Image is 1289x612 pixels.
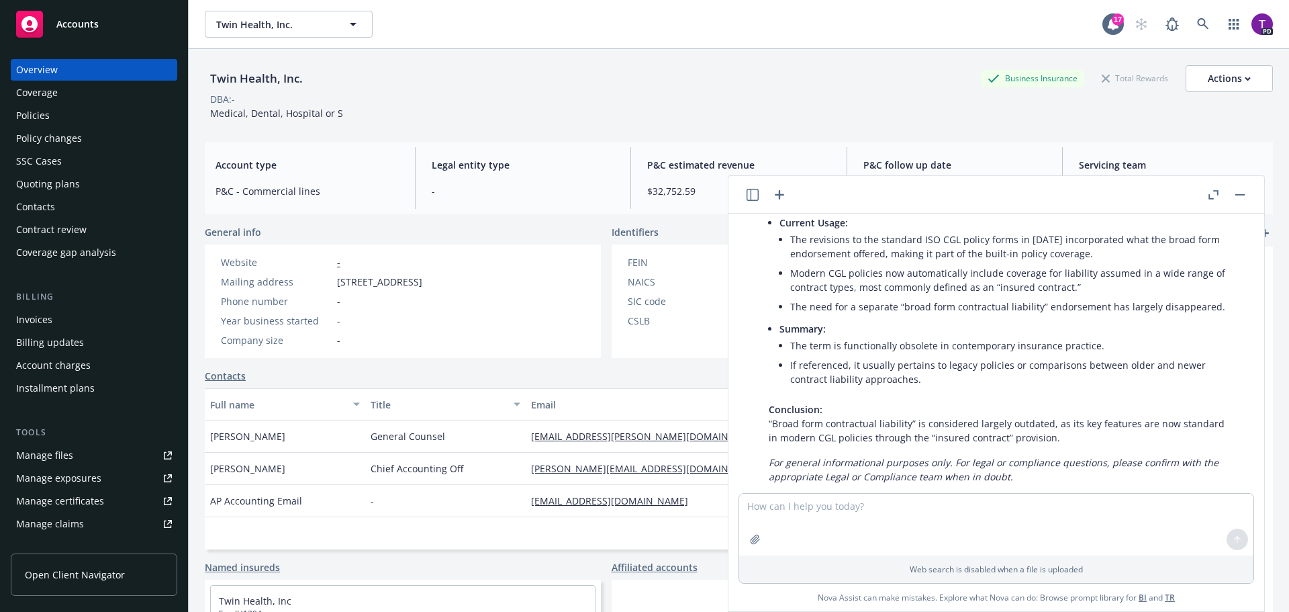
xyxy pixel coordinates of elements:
[371,429,445,443] span: General Counsel
[11,82,177,103] a: Coverage
[11,332,177,353] a: Billing updates
[16,242,116,263] div: Coverage gap analysis
[337,275,422,289] span: [STREET_ADDRESS]
[219,595,291,607] a: Twin Health, Inc
[790,336,1235,355] li: The term is functionally obsolete in contemporary insurance practice.
[16,445,73,466] div: Manage files
[11,290,177,304] div: Billing
[337,333,340,347] span: -
[337,314,340,328] span: -
[1221,11,1247,38] a: Switch app
[531,430,774,443] a: [EMAIL_ADDRESS][PERSON_NAME][DOMAIN_NAME]
[11,128,177,149] a: Policy changes
[16,355,91,376] div: Account charges
[531,462,774,475] a: [PERSON_NAME][EMAIL_ADDRESS][DOMAIN_NAME]
[56,19,99,30] span: Accounts
[365,388,526,421] button: Title
[1208,66,1251,91] div: Actions
[210,494,302,508] span: AP Accounting Email
[779,216,848,229] span: Current Usage:
[210,398,345,412] div: Full name
[981,70,1084,87] div: Business Insurance
[526,388,793,421] button: Email
[16,468,101,489] div: Manage exposures
[16,332,84,353] div: Billing updates
[531,494,699,507] a: [EMAIL_ADDRESS][DOMAIN_NAME]
[647,158,830,172] span: P&C estimated revenue
[216,17,332,32] span: Twin Health, Inc.
[16,309,52,331] div: Invoices
[16,513,84,535] div: Manage claims
[205,225,261,239] span: General info
[11,490,177,512] a: Manage certificates
[1251,13,1273,35] img: photo
[16,196,55,218] div: Contacts
[432,184,615,198] span: -
[205,369,246,383] a: Contacts
[221,333,332,347] div: Company size
[205,560,280,574] a: Named insureds
[863,158,1047,172] span: P&C follow up date
[432,158,615,172] span: Legal entity type
[11,242,177,263] a: Coverage gap analysis
[16,219,87,241] div: Contract review
[790,355,1235,389] li: If referenced, it usually pertains to legacy policies or comparisons between older and newer cont...
[612,225,659,239] span: Identifiers
[1139,592,1147,603] a: BI
[1079,158,1262,172] span: Servicing team
[11,468,177,489] a: Manage exposures
[790,297,1235,316] li: The need for a separate “broad form contractual liability” endorsement has largely disappeared.
[216,184,399,198] span: P&C - Commercial lines
[818,584,1175,611] span: Nova Assist can make mistakes. Explore what Nova can do: Browse prompt library for and
[11,536,177,558] a: Manage BORs
[11,378,177,399] a: Installment plans
[205,70,308,87] div: Twin Health, Inc.
[11,219,177,241] a: Contract review
[210,92,235,106] div: DBA: -
[371,398,506,412] div: Title
[628,255,738,269] div: FEIN
[25,568,125,582] span: Open Client Navigator
[11,196,177,218] a: Contacts
[16,128,82,149] div: Policy changes
[790,263,1235,297] li: Modern CGL policies now automatically include coverage for liability assumed in a wide range of c...
[531,398,773,412] div: Email
[221,275,332,289] div: Mailing address
[769,403,822,416] span: Conclusion:
[11,59,177,81] a: Overview
[205,388,365,421] button: Full name
[210,462,285,476] span: [PERSON_NAME]
[779,322,826,335] span: Summary:
[769,456,1219,483] em: For general informational purposes only. For legal or compliance questions, please confirm with t...
[647,184,830,198] span: $32,752.59
[337,256,340,269] a: -
[371,494,374,508] span: -
[221,255,332,269] div: Website
[11,309,177,331] a: Invoices
[628,294,738,308] div: SIC code
[1159,11,1186,38] a: Report a Bug
[11,355,177,376] a: Account charges
[1190,11,1216,38] a: Search
[210,429,285,443] span: [PERSON_NAME]
[769,402,1235,445] p: “Broad form contractual liability” is considered largely outdated, as its key features are now st...
[11,105,177,126] a: Policies
[11,426,177,439] div: Tools
[11,445,177,466] a: Manage files
[1257,225,1273,241] a: add
[1095,70,1175,87] div: Total Rewards
[11,513,177,535] a: Manage claims
[205,11,373,38] button: Twin Health, Inc.
[16,378,95,399] div: Installment plans
[1128,11,1155,38] a: Start snowing
[16,490,104,512] div: Manage certificates
[16,82,58,103] div: Coverage
[11,173,177,195] a: Quoting plans
[612,560,698,574] a: Affiliated accounts
[1165,592,1175,603] a: TR
[16,536,79,558] div: Manage BORs
[337,294,340,308] span: -
[11,5,177,43] a: Accounts
[1112,13,1124,26] div: 17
